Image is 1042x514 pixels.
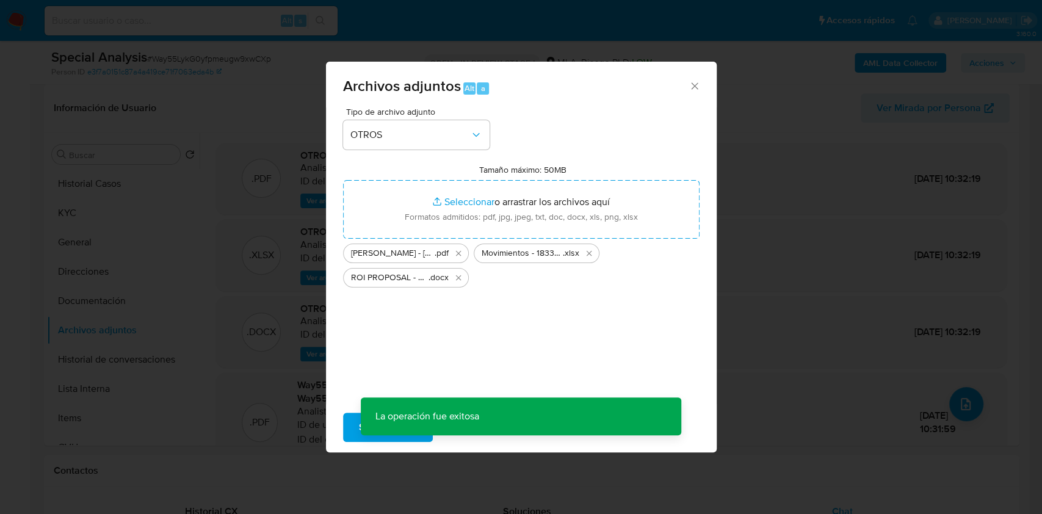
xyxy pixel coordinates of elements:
span: Subir archivo [359,414,417,441]
span: .pdf [435,247,449,259]
button: Eliminar David Marcelo Veron - NOSIS - AGOSTO 2025.pdf [451,246,466,261]
span: Tipo de archivo adjunto [346,107,493,116]
span: .xlsx [563,247,579,259]
button: Subir archivo [343,413,433,442]
span: .docx [429,272,449,284]
p: La operación fue exitosa [361,397,494,435]
span: ROI PROPOSAL - Caselog Way55LykG0yfpmeugw9xwCXp_2025_09_18_13_05_28 [351,272,429,284]
ul: Archivos seleccionados [343,239,700,288]
button: Cerrar [689,80,700,91]
span: Cancelar [454,414,493,441]
span: a [481,82,485,94]
button: Eliminar ROI PROPOSAL - Caselog Way55LykG0yfpmeugw9xwCXp_2025_09_18_13_05_28.docx [451,270,466,285]
span: Movimientos - 1833841488 - Way55LykG0yfpmeugw9xwCXp [482,247,563,259]
label: Tamaño máximo: 50MB [479,164,566,175]
button: Eliminar Movimientos - 1833841488 - Way55LykG0yfpmeugw9xwCXp.xlsx [582,246,596,261]
span: OTROS [350,129,470,141]
span: [PERSON_NAME] - [PERSON_NAME] 2025 [351,247,435,259]
span: Archivos adjuntos [343,75,461,96]
button: OTROS [343,120,490,150]
span: Alt [465,82,474,94]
